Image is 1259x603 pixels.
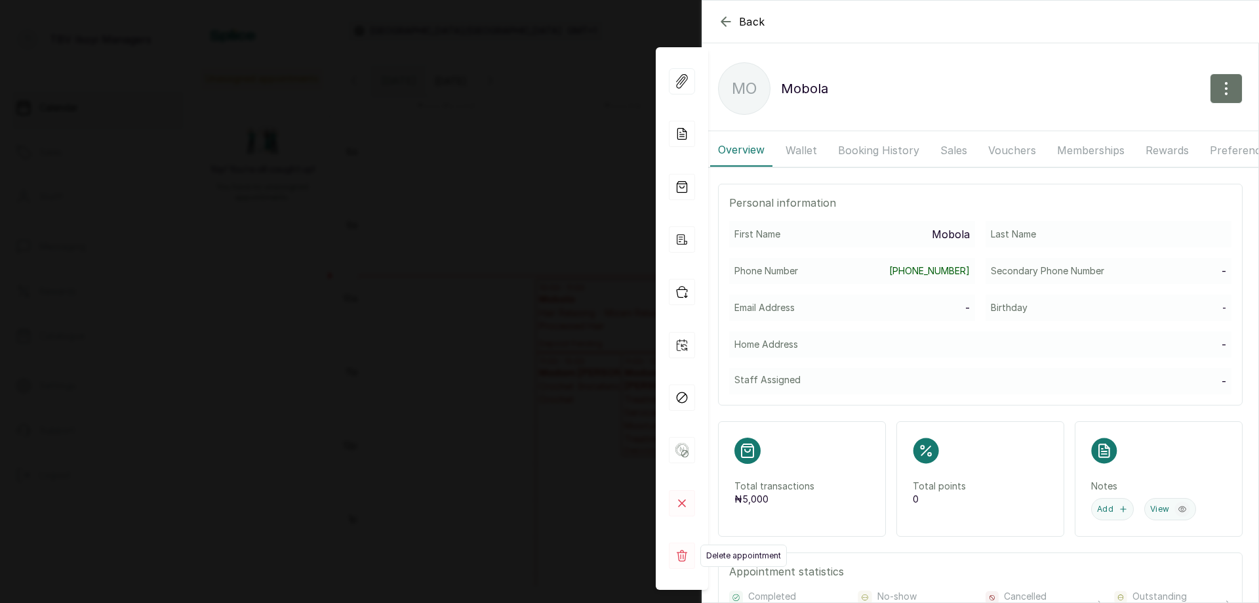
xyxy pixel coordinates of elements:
[1049,134,1132,167] button: Memberships
[932,134,975,167] button: Sales
[742,493,769,505] span: 5,000
[980,134,1044,167] button: Vouchers
[734,493,869,506] p: ₦
[734,338,798,351] p: Home Address
[718,14,765,30] button: Back
[913,480,1048,493] p: Total points
[1091,480,1226,493] p: Notes
[991,301,1028,314] p: Birthday
[734,264,798,278] p: Phone Number
[1222,337,1226,352] p: -
[739,14,765,30] span: Back
[781,78,828,99] p: Mobola
[1144,498,1196,520] button: View
[1091,498,1134,520] button: Add
[965,300,970,316] p: -
[729,564,1231,579] p: Appointment statistics
[932,226,970,242] p: Mobola
[1138,134,1197,167] button: Rewards
[710,134,772,167] button: Overview
[734,373,801,386] p: Staff Assigned
[778,134,825,167] button: Wallet
[889,264,970,278] a: [PHONE_NUMBER]
[734,228,780,241] p: First Name
[991,228,1036,241] p: Last Name
[734,301,795,314] p: Email Address
[1222,301,1226,314] p: -
[734,480,869,493] p: Total transactions
[1222,373,1226,389] p: -
[830,134,927,167] button: Booking History
[732,77,757,100] p: Mo
[991,264,1104,278] p: Secondary Phone Number
[669,543,695,569] div: Delete appointment
[913,493,919,505] span: 0
[729,195,1231,211] p: Personal information
[1222,263,1226,279] p: -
